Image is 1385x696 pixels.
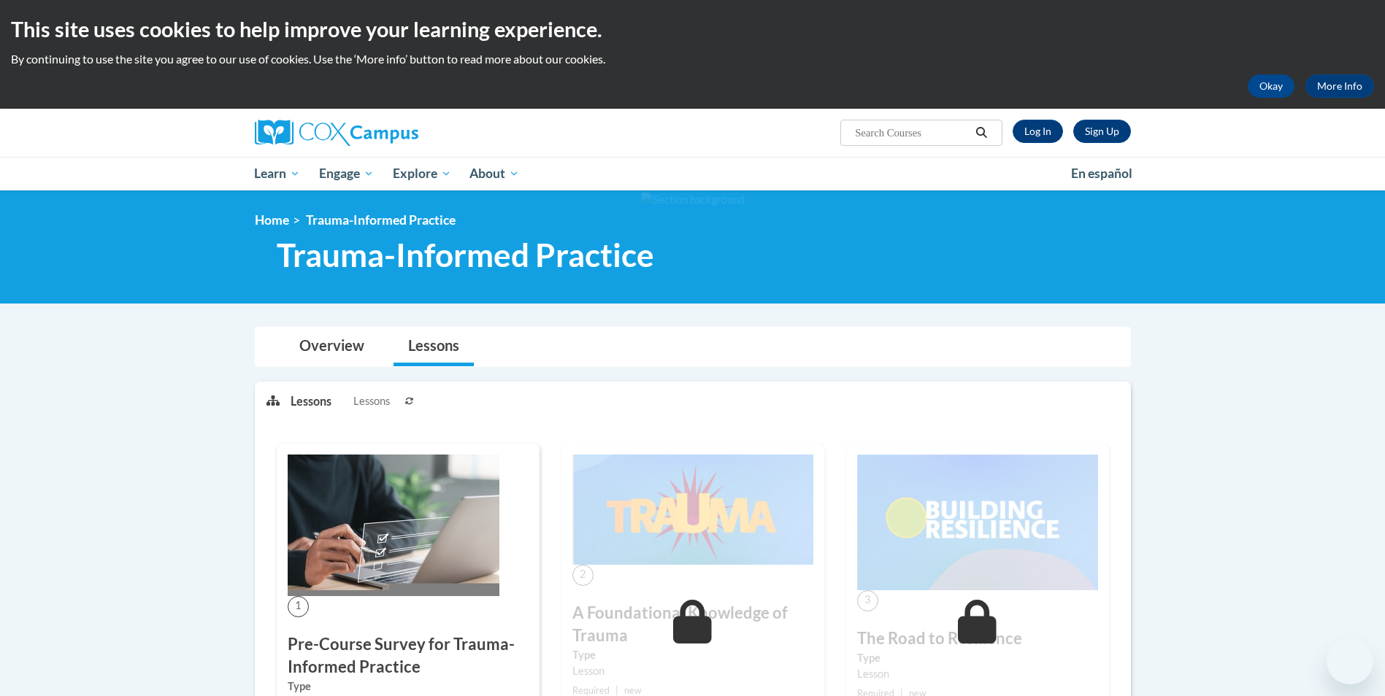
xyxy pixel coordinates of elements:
span: | [615,685,618,696]
span: 3 [857,590,878,611]
a: Register [1073,120,1131,143]
img: Course Image [572,455,813,565]
label: Type [572,647,813,663]
span: Lessons [353,393,390,409]
img: Cox Campus [255,120,418,146]
span: Trauma-Informed Practice [306,212,456,228]
button: Okay [1248,74,1294,98]
p: Lessons [291,393,331,409]
a: Explore [383,157,461,190]
input: Search Courses [853,124,970,142]
h3: The Road to Resilience [857,627,1098,650]
img: Course Image [857,455,1098,590]
span: Engage [319,165,374,182]
span: Trauma-Informed Practice [277,236,654,274]
span: About [469,165,519,182]
a: Learn [245,157,310,190]
a: Lessons [394,328,474,366]
span: 1 [288,596,309,617]
a: More Info [1305,74,1374,98]
a: Overview [285,328,379,366]
span: 2 [572,565,594,586]
span: En español [1071,166,1132,181]
button: Search [970,124,992,142]
div: Lesson [572,663,813,679]
label: Type [857,650,1098,666]
h2: This site uses cookies to help improve your learning experience. [11,15,1374,44]
div: Main menu [233,157,1153,190]
span: Explore [393,165,451,182]
img: Section background [641,192,745,208]
label: Type [288,678,529,695]
iframe: Button to launch messaging window [1327,638,1373,684]
span: Learn [254,165,300,182]
a: Cox Campus [255,120,532,146]
a: Home [255,212,289,228]
a: Log In [1013,120,1063,143]
span: new [624,685,642,696]
a: En español [1062,158,1142,189]
a: Engage [310,157,383,190]
a: About [460,157,529,190]
h3: Pre-Course Survey for Trauma-Informed Practice [288,633,529,678]
p: By continuing to use the site you agree to our use of cookies. Use the ‘More info’ button to read... [11,51,1374,67]
img: Course Image [288,455,499,596]
div: Lesson [857,666,1098,682]
span: Required [572,685,610,696]
h3: A Foundational Knowledge of Trauma [572,602,813,647]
